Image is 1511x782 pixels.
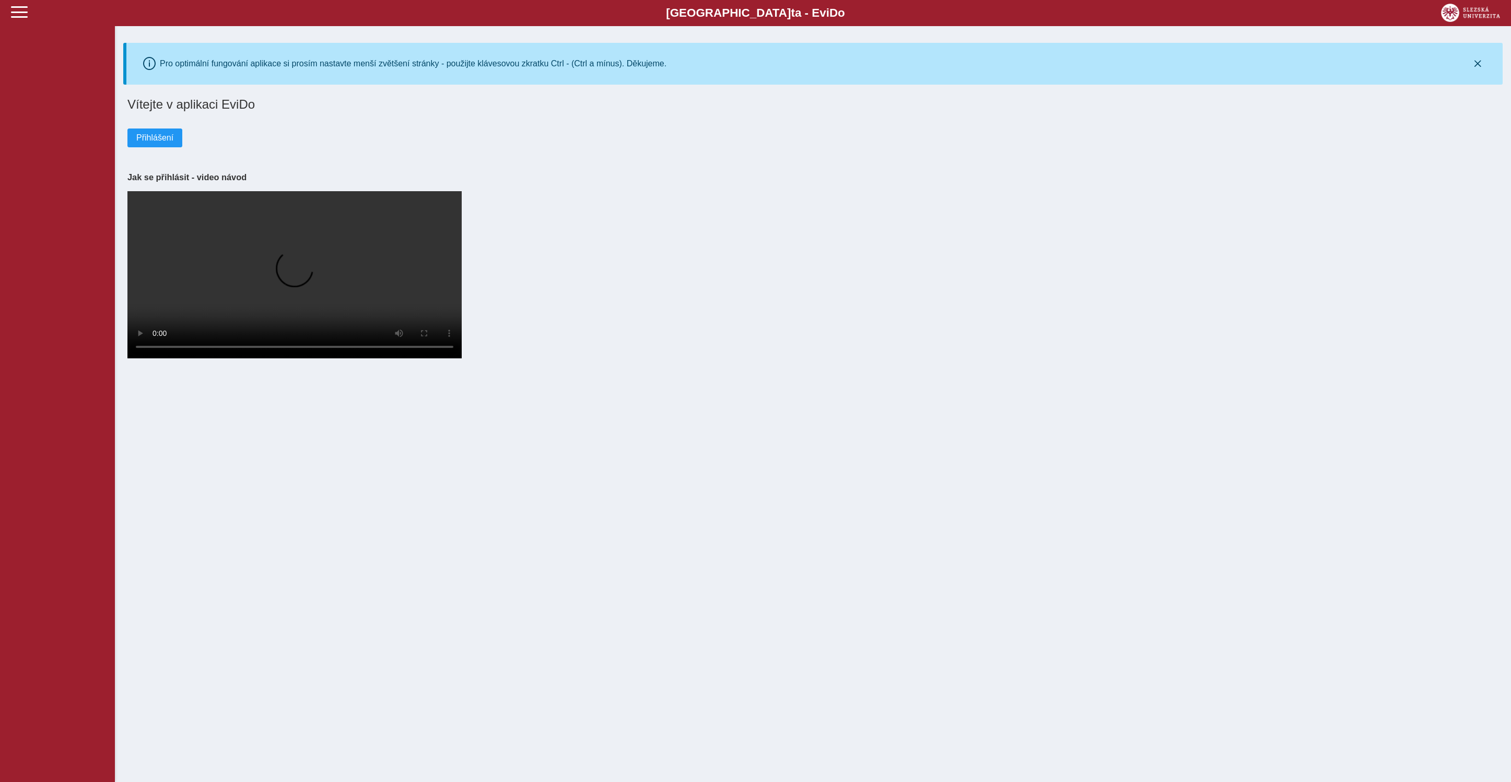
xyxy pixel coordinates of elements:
[127,129,182,147] button: Přihlášení
[127,172,1498,182] h3: Jak se přihlásit - video návod
[829,6,838,19] span: D
[31,6,1480,20] b: [GEOGRAPHIC_DATA] a - Evi
[1441,4,1500,22] img: logo_web_su.png
[791,6,794,19] span: t
[160,59,666,68] div: Pro optimální fungování aplikace si prosím nastavte menší zvětšení stránky - použijte klávesovou ...
[127,97,1498,112] h1: Vítejte v aplikaci EviDo
[136,133,173,143] span: Přihlášení
[127,191,462,358] video: Your browser does not support the video tag.
[838,6,845,19] span: o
